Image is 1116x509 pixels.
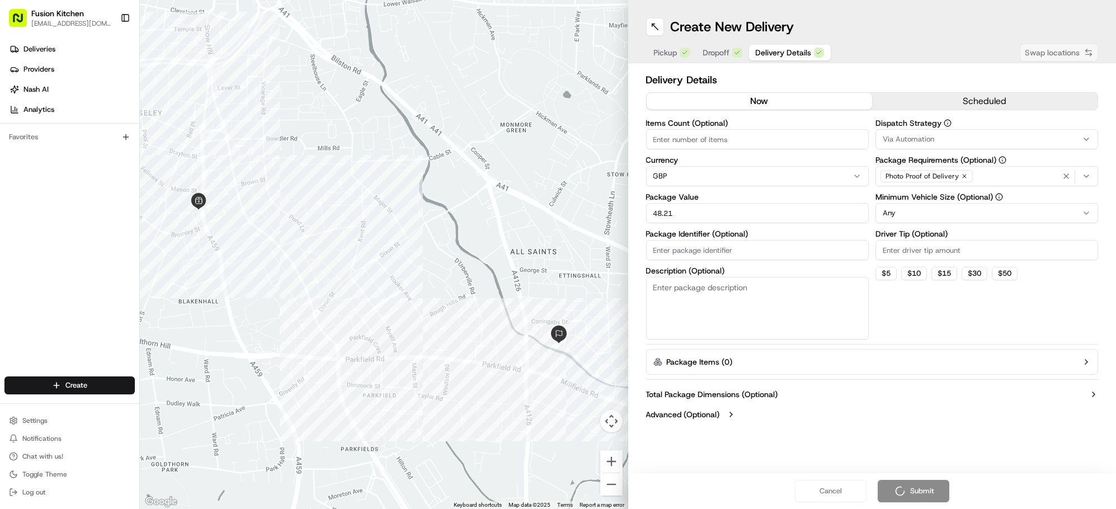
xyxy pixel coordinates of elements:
button: $30 [962,267,987,280]
button: Package Requirements (Optional) [999,156,1006,164]
button: Notifications [4,431,135,446]
span: Log out [22,488,45,497]
span: Providers [23,64,54,74]
button: $5 [875,267,897,280]
button: Photo Proof of Delivery [875,166,1098,186]
span: Pickup [654,47,677,58]
button: [EMAIL_ADDRESS][DOMAIN_NAME] [31,19,111,28]
h2: Delivery Details [646,72,1099,88]
img: Joana Marie Avellanoza [11,163,29,181]
button: Keyboard shortcuts [454,501,502,509]
img: 1736555255976-a54dd68f-1ca7-489b-9aae-adbdc363a1c4 [22,204,31,213]
a: Terms [558,502,573,508]
button: Start new chat [190,110,204,124]
button: Create [4,376,135,394]
button: Log out [4,484,135,500]
span: Pylon [111,277,135,286]
span: Create [65,380,87,390]
span: Dropoff [703,47,730,58]
span: Knowledge Base [22,250,86,261]
button: Dispatch Strategy [944,119,952,127]
div: Past conversations [11,145,75,154]
span: Deliveries [23,44,55,54]
input: Clear [29,72,185,84]
span: Photo Proof of Delivery [886,172,959,181]
a: Report a map error [580,502,625,508]
span: [PERSON_NAME] [PERSON_NAME] [35,173,148,182]
img: 1736555255976-a54dd68f-1ca7-489b-9aae-adbdc363a1c4 [22,174,31,183]
input: Enter package value [646,203,869,223]
button: Chat with us! [4,449,135,464]
img: Google [143,494,180,509]
img: 1736555255976-a54dd68f-1ca7-489b-9aae-adbdc363a1c4 [11,107,31,127]
button: $10 [901,267,927,280]
span: Toggle Theme [22,470,67,479]
span: Analytics [23,105,54,115]
span: Map data ©2025 [509,502,551,508]
button: Zoom out [600,473,623,496]
button: $15 [931,267,957,280]
span: 1:26 PM [157,173,183,182]
div: We're available if you need us! [50,118,154,127]
button: scheduled [872,93,1098,110]
h1: Create New Delivery [671,18,794,36]
button: Package Items (0) [646,349,1099,375]
button: Fusion Kitchen[EMAIL_ADDRESS][DOMAIN_NAME] [4,4,116,31]
button: Minimum Vehicle Size (Optional) [995,193,1003,201]
span: Chat with us! [22,452,63,461]
label: Advanced (Optional) [646,409,720,420]
label: Package Items ( 0 ) [667,356,733,367]
p: Welcome 👋 [11,45,204,63]
a: 📗Knowledge Base [7,246,90,266]
span: • [150,173,154,182]
label: Currency [646,156,869,164]
span: Via Automation [883,134,934,144]
span: Nash AI [23,84,49,95]
a: Providers [4,60,139,78]
div: Start new chat [50,107,183,118]
input: Enter package identifier [646,240,869,260]
span: • [93,204,97,213]
a: Powered byPylon [79,277,135,286]
button: Advanced (Optional) [646,409,1099,420]
button: $50 [992,267,1018,280]
img: Grace Nketiah [11,193,29,211]
a: Analytics [4,101,139,119]
div: Favorites [4,128,135,146]
span: [DATE] [99,204,122,213]
input: Enter driver tip amount [875,240,1098,260]
span: [PERSON_NAME] [35,204,91,213]
a: 💻API Documentation [90,246,184,266]
span: API Documentation [106,250,180,261]
label: Driver Tip (Optional) [875,230,1098,238]
a: Deliveries [4,40,139,58]
div: 💻 [95,251,103,260]
button: Fusion Kitchen [31,8,84,19]
a: Open this area in Google Maps (opens a new window) [143,494,180,509]
label: Minimum Vehicle Size (Optional) [875,193,1098,201]
span: Delivery Details [756,47,812,58]
button: Total Package Dimensions (Optional) [646,389,1099,400]
button: Map camera controls [600,410,623,432]
button: Via Automation [875,129,1098,149]
button: now [647,93,872,110]
button: Settings [4,413,135,428]
button: See all [173,143,204,157]
span: Settings [22,416,48,425]
button: Toggle Theme [4,466,135,482]
label: Package Identifier (Optional) [646,230,869,238]
label: Description (Optional) [646,267,869,275]
label: Total Package Dimensions (Optional) [646,389,778,400]
div: 📗 [11,251,20,260]
img: Nash [11,11,34,34]
label: Items Count (Optional) [646,119,869,127]
a: Nash AI [4,81,139,98]
label: Package Requirements (Optional) [875,156,1098,164]
span: Notifications [22,434,62,443]
input: Enter number of items [646,129,869,149]
img: 4920774857489_3d7f54699973ba98c624_72.jpg [23,107,44,127]
button: Zoom in [600,450,623,473]
label: Package Value [646,193,869,201]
